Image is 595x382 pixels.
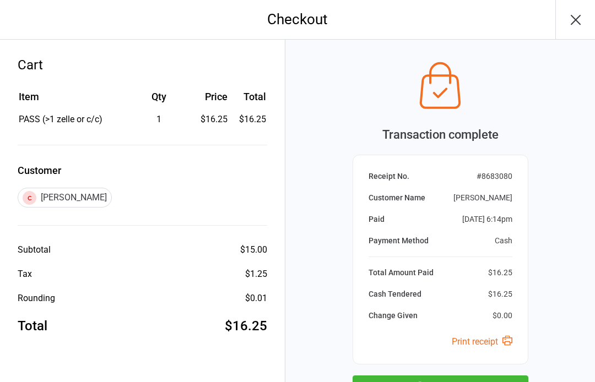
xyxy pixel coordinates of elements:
div: Receipt No. [369,171,409,182]
div: Paid [369,214,385,225]
div: $0.01 [245,292,267,305]
div: [DATE] 6:14pm [462,214,512,225]
div: Payment Method [369,235,429,247]
div: Transaction complete [353,125,528,144]
span: PASS (>1 zelle or c/c) [19,114,102,124]
div: Total Amount Paid [369,267,434,279]
div: Cart [18,55,267,75]
div: $16.25 [488,267,512,279]
div: Total [18,316,47,336]
div: 1 [127,113,191,126]
div: [PERSON_NAME] [18,188,112,208]
div: $1.25 [245,268,267,281]
div: Rounding [18,292,55,305]
div: # 8683080 [477,171,512,182]
th: Qty [127,89,191,112]
td: $16.25 [232,113,267,126]
div: Customer Name [369,192,425,204]
div: $16.25 [488,288,512,300]
div: $15.00 [240,243,267,257]
div: $0.00 [493,310,512,321]
div: Subtotal [18,243,51,257]
label: Customer [18,163,267,178]
div: Cash Tendered [369,288,421,300]
div: $16.25 [225,316,267,336]
div: Change Given [369,310,418,321]
th: Item [19,89,126,112]
div: [PERSON_NAME] [453,192,512,204]
div: Cash [495,235,512,247]
div: Tax [18,268,32,281]
a: Print receipt [452,336,512,347]
div: $16.25 [192,113,227,126]
div: Price [192,89,227,104]
th: Total [232,89,267,112]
